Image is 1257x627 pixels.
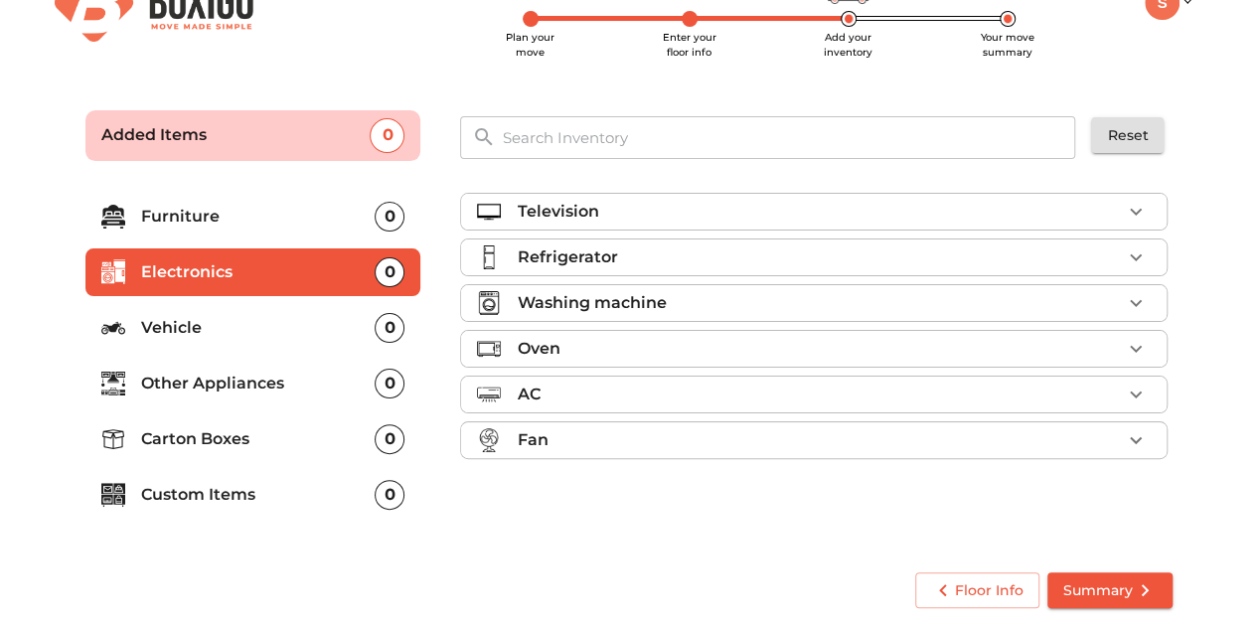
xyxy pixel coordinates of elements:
[1063,578,1157,603] span: Summary
[517,337,559,361] p: Oven
[375,480,404,510] div: 0
[370,118,404,153] div: 0
[375,424,404,454] div: 0
[931,578,1023,603] span: Floor Info
[141,427,376,451] p: Carton Boxes
[517,200,598,224] p: Television
[375,202,404,232] div: 0
[663,31,716,59] span: Enter your floor info
[477,428,501,452] img: fan
[981,31,1034,59] span: Your move summary
[1107,123,1148,148] span: Reset
[490,116,1089,159] input: Search Inventory
[101,123,371,147] p: Added Items
[517,383,540,406] p: AC
[517,245,617,269] p: Refrigerator
[517,428,548,452] p: Fan
[375,369,404,398] div: 0
[1047,572,1173,609] button: Summary
[141,316,376,340] p: Vehicle
[506,31,554,59] span: Plan your move
[517,291,666,315] p: Washing machine
[477,337,501,361] img: oven
[477,200,501,224] img: television
[1091,117,1164,154] button: Reset
[141,483,376,507] p: Custom Items
[824,31,872,59] span: Add your inventory
[375,257,404,287] div: 0
[477,383,501,406] img: air_conditioner
[375,313,404,343] div: 0
[141,205,376,229] p: Furniture
[141,260,376,284] p: Electronics
[477,245,501,269] img: refrigerator
[141,372,376,395] p: Other Appliances
[477,291,501,315] img: washing_machine
[915,572,1039,609] button: Floor Info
